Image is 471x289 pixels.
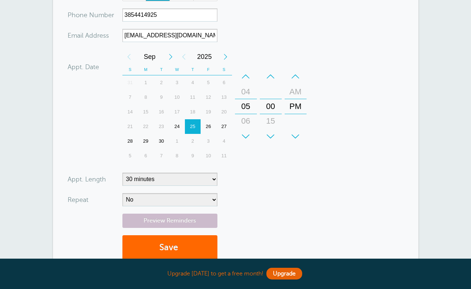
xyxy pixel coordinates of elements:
[235,69,257,144] div: Hours
[216,64,232,75] th: S
[185,134,201,149] div: Thursday, October 2
[68,32,80,39] span: Ema
[169,90,185,105] div: 10
[262,114,280,128] div: 15
[122,134,138,149] div: 28
[138,105,153,119] div: 15
[153,119,169,134] div: Tuesday, September 23
[138,105,153,119] div: Monday, September 15
[68,12,80,18] span: Pho
[216,105,232,119] div: 20
[122,90,138,105] div: 7
[185,149,201,163] div: Thursday, October 9
[216,134,232,149] div: Saturday, October 4
[169,134,185,149] div: Wednesday, October 1
[138,64,153,75] th: M
[80,12,98,18] span: ne Nu
[237,99,255,114] div: 05
[53,266,418,282] div: Upgrade [DATE] to get a free month!
[169,75,185,90] div: 3
[266,268,302,279] a: Upgrade
[122,149,138,163] div: Sunday, October 5
[164,49,177,64] div: Next Month
[216,119,232,134] div: 27
[169,119,185,134] div: Wednesday, September 24
[153,75,169,90] div: 2
[169,149,185,163] div: Wednesday, October 8
[216,75,232,90] div: Saturday, September 6
[201,105,216,119] div: Friday, September 19
[122,119,138,134] div: Sunday, September 21
[201,149,216,163] div: Friday, October 10
[153,105,169,119] div: Tuesday, September 16
[216,105,232,119] div: Saturday, September 20
[216,134,232,149] div: 4
[153,75,169,90] div: Tuesday, September 2
[185,75,201,90] div: 4
[169,75,185,90] div: Wednesday, September 3
[185,90,201,105] div: Thursday, September 11
[138,90,153,105] div: Monday, September 8
[201,119,216,134] div: Friday, September 26
[169,134,185,149] div: 1
[138,134,153,149] div: Monday, September 29
[201,75,216,90] div: Friday, September 5
[185,119,201,134] div: 25
[201,119,216,134] div: 26
[122,105,138,119] div: 14
[169,90,185,105] div: Wednesday, September 10
[262,99,280,114] div: 00
[185,119,201,134] div: Today, Thursday, September 25
[201,105,216,119] div: 19
[287,85,304,99] div: AM
[122,235,217,260] button: Save
[169,105,185,119] div: Wednesday, September 17
[138,149,153,163] div: Monday, October 6
[122,49,136,64] div: Previous Month
[122,105,138,119] div: Sunday, September 14
[216,90,232,105] div: 13
[185,105,201,119] div: Thursday, September 18
[185,105,201,119] div: 18
[122,134,138,149] div: Sunday, September 28
[153,105,169,119] div: 16
[122,90,138,105] div: Sunday, September 7
[169,64,185,75] th: W
[68,196,88,203] label: Repeat
[138,90,153,105] div: 8
[287,99,304,114] div: PM
[153,90,169,105] div: Tuesday, September 9
[185,75,201,90] div: Thursday, September 4
[201,90,216,105] div: Friday, September 12
[216,75,232,90] div: 6
[122,149,138,163] div: 5
[153,149,169,163] div: Tuesday, October 7
[177,49,190,64] div: Previous Year
[153,64,169,75] th: T
[122,75,138,90] div: Sunday, August 31
[201,90,216,105] div: 12
[153,149,169,163] div: 7
[190,49,219,64] span: 2025
[153,90,169,105] div: 9
[122,64,138,75] th: S
[122,214,217,228] a: Preview Reminders
[169,119,185,134] div: 24
[68,64,99,70] label: Appt. Date
[138,119,153,134] div: Monday, September 22
[138,134,153,149] div: 29
[185,134,201,149] div: 2
[153,119,169,134] div: 23
[201,134,216,149] div: Friday, October 3
[260,69,282,144] div: Minutes
[201,149,216,163] div: 10
[237,85,255,99] div: 04
[185,64,201,75] th: T
[136,49,164,64] span: September
[201,134,216,149] div: 3
[122,75,138,90] div: 31
[216,90,232,105] div: Saturday, September 13
[216,149,232,163] div: Saturday, October 11
[262,128,280,143] div: 30
[237,114,255,128] div: 06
